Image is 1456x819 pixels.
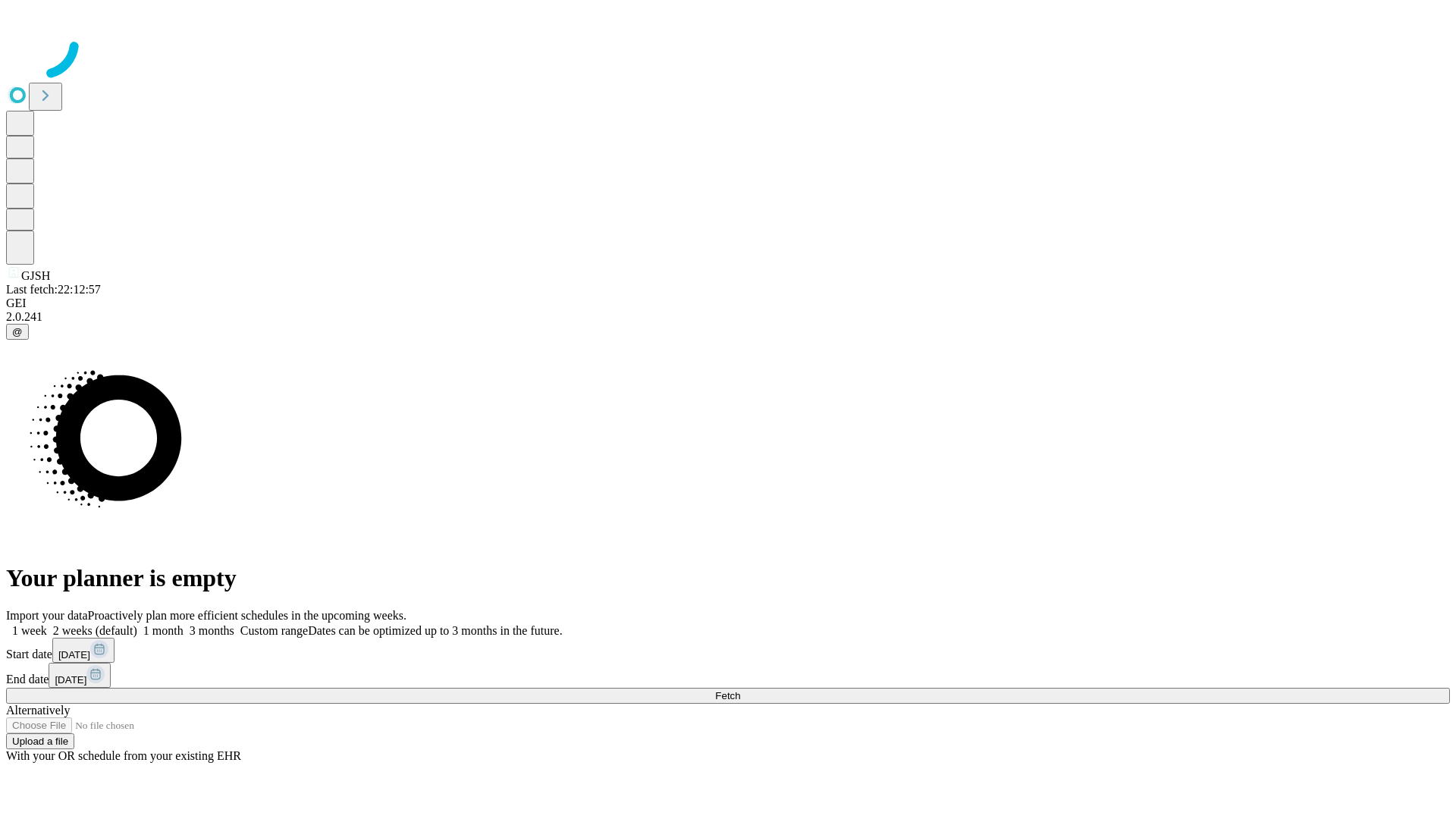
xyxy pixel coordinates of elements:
[6,310,1450,324] div: 2.0.241
[21,269,50,282] span: GJSH
[6,688,1450,704] button: Fetch
[143,624,184,637] span: 1 month
[6,609,88,622] span: Import your data
[6,638,1450,663] div: Start date
[53,624,137,637] span: 2 weeks (default)
[6,283,101,296] span: Last fetch: 22:12:57
[58,649,90,661] span: [DATE]
[88,609,406,622] span: Proactively plan more efficient schedules in the upcoming weeks.
[52,638,115,663] button: [DATE]
[6,663,1450,688] div: End date
[6,749,241,762] span: With your OR schedule from your existing EHR
[6,564,1450,592] h1: Your planner is empty
[6,733,74,749] button: Upload a file
[715,690,740,701] span: Fetch
[12,624,47,637] span: 1 week
[308,624,562,637] span: Dates can be optimized up to 3 months in the future.
[190,624,234,637] span: 3 months
[6,704,70,717] span: Alternatively
[6,297,1450,310] div: GEI
[12,326,23,337] span: @
[55,674,86,686] span: [DATE]
[49,663,111,688] button: [DATE]
[240,624,308,637] span: Custom range
[6,324,29,340] button: @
